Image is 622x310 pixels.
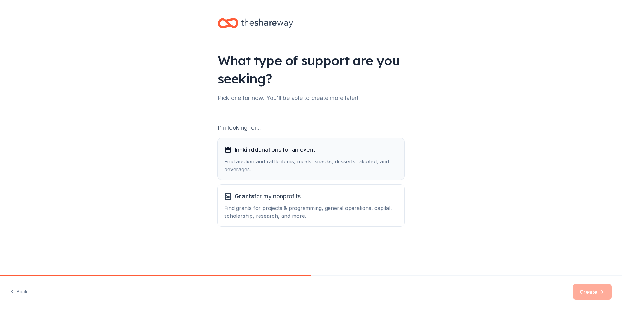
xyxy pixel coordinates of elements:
[235,191,301,202] span: for my nonprofits
[10,285,28,299] button: Back
[218,138,404,180] button: In-kinddonations for an eventFind auction and raffle items, meals, snacks, desserts, alcohol, and...
[218,123,404,133] div: I'm looking for...
[218,51,404,88] div: What type of support are you seeking?
[235,146,255,153] span: In-kind
[218,185,404,226] button: Grantsfor my nonprofitsFind grants for projects & programming, general operations, capital, schol...
[235,193,254,200] span: Grants
[224,158,398,173] div: Find auction and raffle items, meals, snacks, desserts, alcohol, and beverages.
[224,204,398,220] div: Find grants for projects & programming, general operations, capital, scholarship, research, and m...
[235,145,315,155] span: donations for an event
[218,93,404,103] div: Pick one for now. You'll be able to create more later!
